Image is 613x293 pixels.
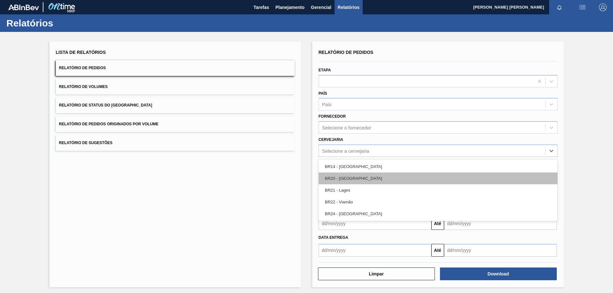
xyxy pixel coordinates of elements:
[56,60,295,76] button: Relatório de Pedidos
[56,116,295,132] button: Relatório de Pedidos Originados por Volume
[6,19,120,27] h1: Relatórios
[8,4,39,10] img: TNhmsLtSVTkK8tSr43FrP2fwEKptu5GPRR3wAAAABJRU5ErkJggg==
[59,122,159,126] span: Relatório de Pedidos Originados por Volume
[431,217,444,230] button: Até
[311,4,331,11] span: Gerencial
[319,217,431,230] input: dd/mm/yyyy
[431,244,444,257] button: Até
[59,66,106,70] span: Relatório de Pedidos
[319,50,374,55] span: Relatório de Pedidos
[319,137,343,142] label: Cervejaria
[56,135,295,151] button: Relatório de Sugestões
[579,4,586,11] img: userActions
[318,267,435,280] button: Limpar
[319,91,327,96] label: País
[319,235,348,240] span: Data entrega
[56,79,295,95] button: Relatório de Volumes
[59,103,152,107] span: Relatório de Status do [GEOGRAPHIC_DATA]
[59,84,108,89] span: Relatório de Volumes
[549,3,570,12] button: Notificações
[338,4,359,11] span: Relatórios
[322,148,369,153] div: Selecione a cervejaria
[319,244,431,257] input: dd/mm/yyyy
[59,141,113,145] span: Relatório de Sugestões
[276,4,305,11] span: Planejamento
[444,244,557,257] input: dd/mm/yyyy
[319,172,557,184] div: BR20 - [GEOGRAPHIC_DATA]
[322,102,332,107] div: País
[444,217,557,230] input: dd/mm/yyyy
[599,4,607,11] img: Logout
[319,208,557,220] div: BR24 - [GEOGRAPHIC_DATA]
[440,267,557,280] button: Download
[56,50,106,55] span: Lista de Relatórios
[322,125,371,130] div: Selecione o fornecedor
[319,114,346,119] label: Fornecedor
[319,161,557,172] div: BR14 - [GEOGRAPHIC_DATA]
[319,184,557,196] div: BR21 - Lages
[254,4,269,11] span: Tarefas
[319,68,331,72] label: Etapa
[56,98,295,113] button: Relatório de Status do [GEOGRAPHIC_DATA]
[319,196,557,208] div: BR22 - Viamão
